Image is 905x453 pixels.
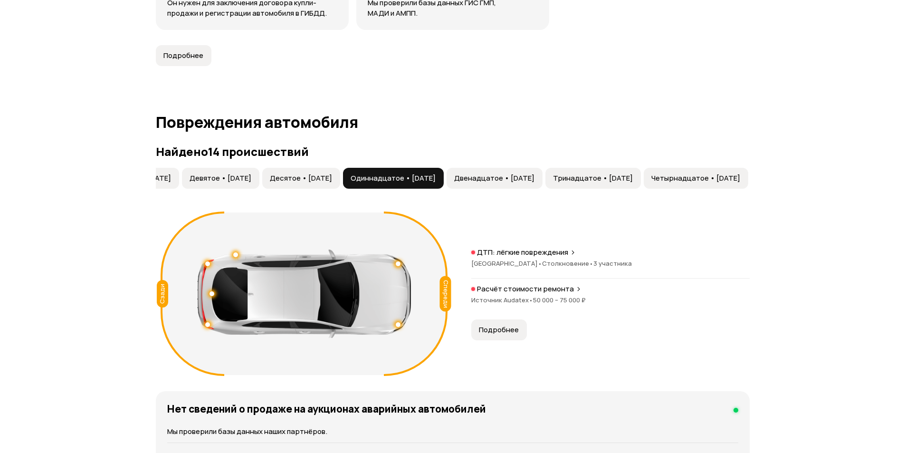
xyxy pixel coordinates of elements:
span: Десятое • [DATE] [270,173,332,183]
span: • [538,259,542,268]
span: Тринадцатое • [DATE] [553,173,633,183]
p: Мы проверили базы данных наших партнёров. [167,426,738,437]
span: • [589,259,593,268]
div: Спереди [439,276,451,312]
h1: Повреждения автомобиля [156,114,750,131]
span: Одиннадцатое • [DATE] [351,173,436,183]
button: Подробнее [156,45,211,66]
button: Четырнадцатое • [DATE] [644,168,748,189]
span: Четырнадцатое • [DATE] [651,173,740,183]
div: Сзади [157,280,168,308]
h3: Найдено 14 происшествий [156,145,750,158]
span: Подробнее [479,325,519,335]
p: ДТП: лёгкие повреждения [477,248,568,257]
button: Десятое • [DATE] [262,168,340,189]
span: Двенадцатое • [DATE] [454,173,534,183]
span: Девятое • [DATE] [190,173,251,183]
span: Источник Audatex [471,296,533,304]
span: • [529,296,533,304]
button: Девятое • [DATE] [182,168,259,189]
h4: Нет сведений о продаже на аукционах аварийных автомобилей [167,403,486,415]
span: Столкновение [542,259,593,268]
button: Подробнее [471,319,527,340]
span: 3 участника [593,259,632,268]
span: Подробнее [163,51,203,60]
span: [GEOGRAPHIC_DATA] [471,259,542,268]
button: Двенадцатое • [DATE] [447,168,543,189]
button: Тринадцатое • [DATE] [545,168,641,189]
button: Одиннадцатое • [DATE] [343,168,444,189]
p: Расчёт стоимости ремонта [477,284,574,294]
span: 50 000 – 75 000 ₽ [533,296,586,304]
